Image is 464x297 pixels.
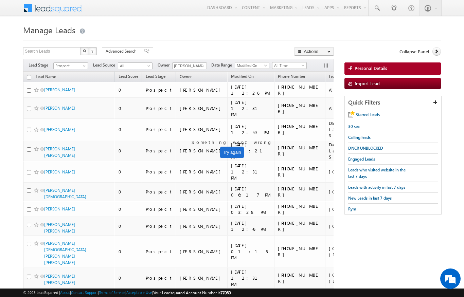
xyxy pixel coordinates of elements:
[126,290,152,295] a: Acceptable Use
[44,87,75,92] a: [PERSON_NAME]
[355,65,387,71] span: Personal Details
[119,206,139,212] div: 0
[153,290,231,295] span: Your Leadsquared Account Number is
[231,74,254,79] span: Modified On
[274,73,309,81] a: Phone Number
[119,74,138,79] span: Lead Score
[119,148,139,154] div: 0
[180,87,224,93] div: [PERSON_NAME]
[180,223,224,229] div: [PERSON_NAME]
[27,75,31,79] input: Check all records
[344,62,441,75] a: Personal Details
[399,49,429,55] span: Collapse Panel
[119,169,139,175] div: 0
[32,73,59,82] a: Lead Name
[231,220,271,232] div: [DATE] 12:46 PM
[99,290,125,295] a: Terms of Service
[119,223,139,229] div: 0
[146,248,173,255] div: Prospect
[106,48,139,54] span: Advanced Search
[278,74,305,79] span: Phone Number
[146,126,173,132] div: Prospect
[180,275,224,281] div: [PERSON_NAME]
[89,47,97,55] button: ?
[329,74,351,79] span: Lead Source
[180,189,224,195] div: [PERSON_NAME]
[180,148,224,154] div: [PERSON_NAME]
[231,269,271,287] div: [DATE] 12:31 PM
[180,74,192,79] span: Owner
[118,63,150,69] span: All
[119,105,139,111] div: 0
[44,127,75,132] a: [PERSON_NAME]
[231,84,271,96] div: [DATE] 12:26 PM
[93,62,118,68] span: Lead Source
[180,169,224,175] div: [PERSON_NAME]
[231,123,271,135] div: [DATE] 12:59 PM
[158,62,172,68] span: Owner
[180,206,224,212] div: [PERSON_NAME]
[220,147,244,158] button: Try again
[348,135,371,140] span: Calling leads
[278,84,322,96] div: [PHONE_NUMBER]
[356,112,380,117] span: Starred Leads
[192,139,272,145] span: Something went wrong
[146,189,173,195] div: Prospect
[119,126,139,132] div: 0
[220,290,231,295] span: 77060
[231,203,271,215] div: [DATE] 03:28 PM
[23,24,75,35] span: Manage Leads
[278,186,322,198] div: [PHONE_NUMBER]
[54,63,86,69] span: Prospect
[44,169,75,174] a: [PERSON_NAME]
[119,87,139,93] div: 0
[278,102,322,114] div: [PHONE_NUMBER]
[325,73,361,81] a: Lead Source (sorted ascending)
[115,73,142,81] a: Lead Score
[44,146,75,158] a: [PERSON_NAME] [PERSON_NAME]
[44,106,75,111] a: [PERSON_NAME]
[83,49,86,53] img: Search
[146,169,173,175] div: Prospect
[146,74,165,79] span: Lead Stage
[329,120,381,138] div: Damac Lagoons 2024 SVR
[180,105,224,111] div: [PERSON_NAME]
[348,206,356,211] span: Rym
[278,203,322,215] div: [PHONE_NUMBER]
[146,206,173,212] div: Prospect
[348,146,383,151] span: DNCR UNBLOCKED
[44,188,86,199] a: [PERSON_NAME][DEMOGRAPHIC_DATA]
[211,62,235,68] span: Date Range
[180,248,224,255] div: [PERSON_NAME]
[228,73,257,81] a: Modified On
[44,206,75,211] a: [PERSON_NAME]
[29,62,53,68] span: Lead Stage
[44,241,86,265] a: [PERSON_NAME] [DEMOGRAPHIC_DATA] [PERSON_NAME] [PERSON_NAME]
[348,124,360,129] span: 30 sec
[146,275,173,281] div: Prospect
[329,189,381,195] div: [GEOGRAPHIC_DATA]
[278,166,322,178] div: [PHONE_NUMBER]
[119,275,139,281] div: 0
[91,48,94,54] span: ?
[235,62,269,69] a: Modified On
[329,223,381,229] div: [GEOGRAPHIC_DATA]
[355,80,380,86] span: Import Lead
[119,189,139,195] div: 0
[231,99,271,117] div: [DATE] 12:31 PM
[329,169,381,175] div: [GEOGRAPHIC_DATA]
[348,167,406,179] span: Leads who visited website in the last 7 days
[231,163,271,181] div: [DATE] 12:31 PM
[119,248,139,255] div: 0
[142,73,169,81] a: Lead Stage
[23,290,231,296] span: © 2025 LeadSquared | | | | |
[272,62,307,69] a: All Time
[348,156,375,162] span: Engaged Leads
[172,62,207,69] input: Type to Search
[44,274,75,285] a: [PERSON_NAME] [PERSON_NAME]
[44,222,75,234] a: [PERSON_NAME] [PERSON_NAME]
[348,185,405,190] span: Leads with activity in last 7 days
[180,126,224,132] div: [PERSON_NAME]
[146,223,173,229] div: Prospect
[295,47,334,56] button: Actions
